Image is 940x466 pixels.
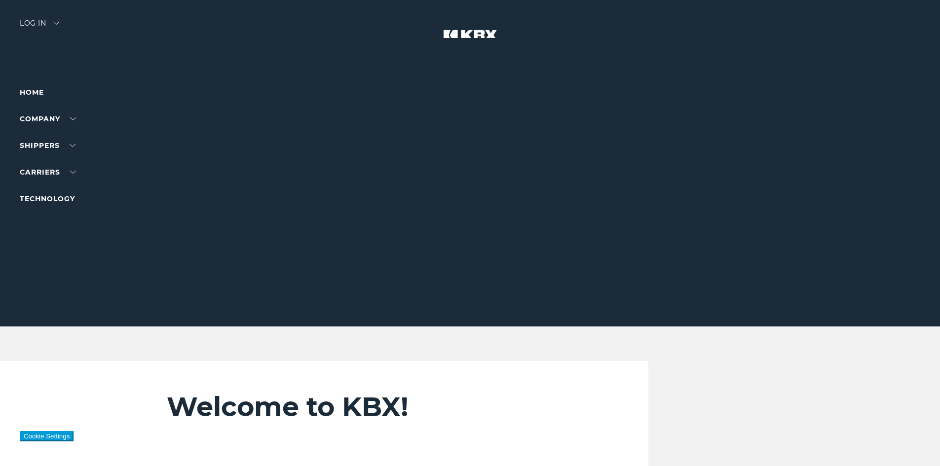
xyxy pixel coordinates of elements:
[20,88,44,97] a: Home
[433,20,507,63] img: kbx logo
[20,20,59,34] div: Log in
[20,168,76,177] a: Carriers
[20,141,75,150] a: SHIPPERS
[20,114,76,123] a: Company
[20,194,75,203] a: Technology
[53,22,59,25] img: arrow
[167,391,590,423] h2: Welcome to KBX!
[20,431,74,441] button: Cookie Settings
